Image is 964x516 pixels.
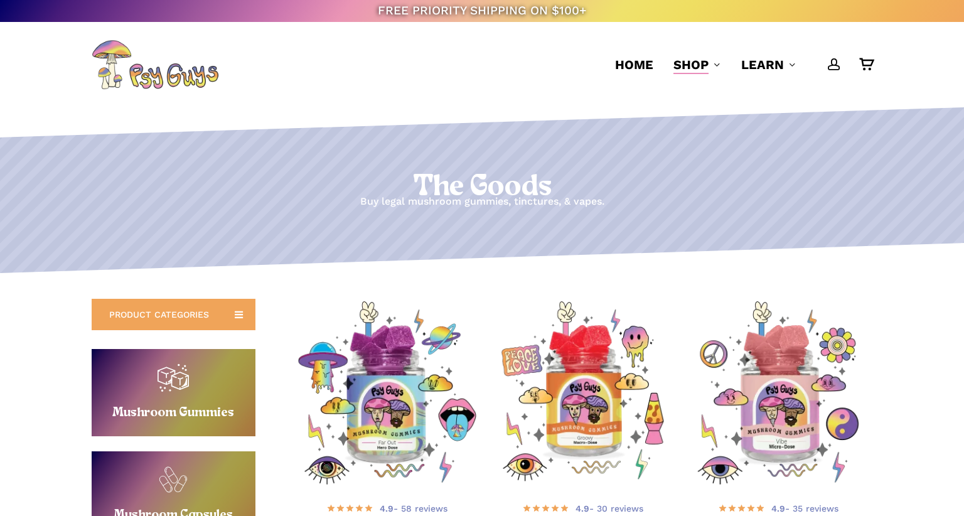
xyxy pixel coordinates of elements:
[296,301,479,485] img: Psychedelic mushroom gummies in a colorful jar.
[673,56,721,73] a: Shop
[576,503,589,513] b: 4.9
[380,503,394,513] b: 4.9
[605,22,873,107] nav: Main Menu
[491,301,675,485] a: PsyGummies - Groovy
[859,58,873,72] a: Cart
[92,299,255,330] a: PRODUCT CATEGORIES
[687,301,870,485] img: Psychedelic mushroom gummies with vibrant icons and symbols.
[576,502,643,515] span: - 30 reviews
[109,308,209,321] span: PRODUCT CATEGORIES
[741,57,784,72] span: Learn
[615,56,653,73] a: Home
[741,56,796,73] a: Learn
[771,503,785,513] b: 4.9
[771,502,838,515] span: - 35 reviews
[92,40,218,90] img: PsyGuys
[380,502,447,515] span: - 58 reviews
[615,57,653,72] span: Home
[296,301,479,485] a: PsyGummies - Far Out
[491,301,675,485] img: Psychedelic mushroom gummies jar with colorful designs.
[673,57,709,72] span: Shop
[687,301,870,485] a: PsyGummies - Vibe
